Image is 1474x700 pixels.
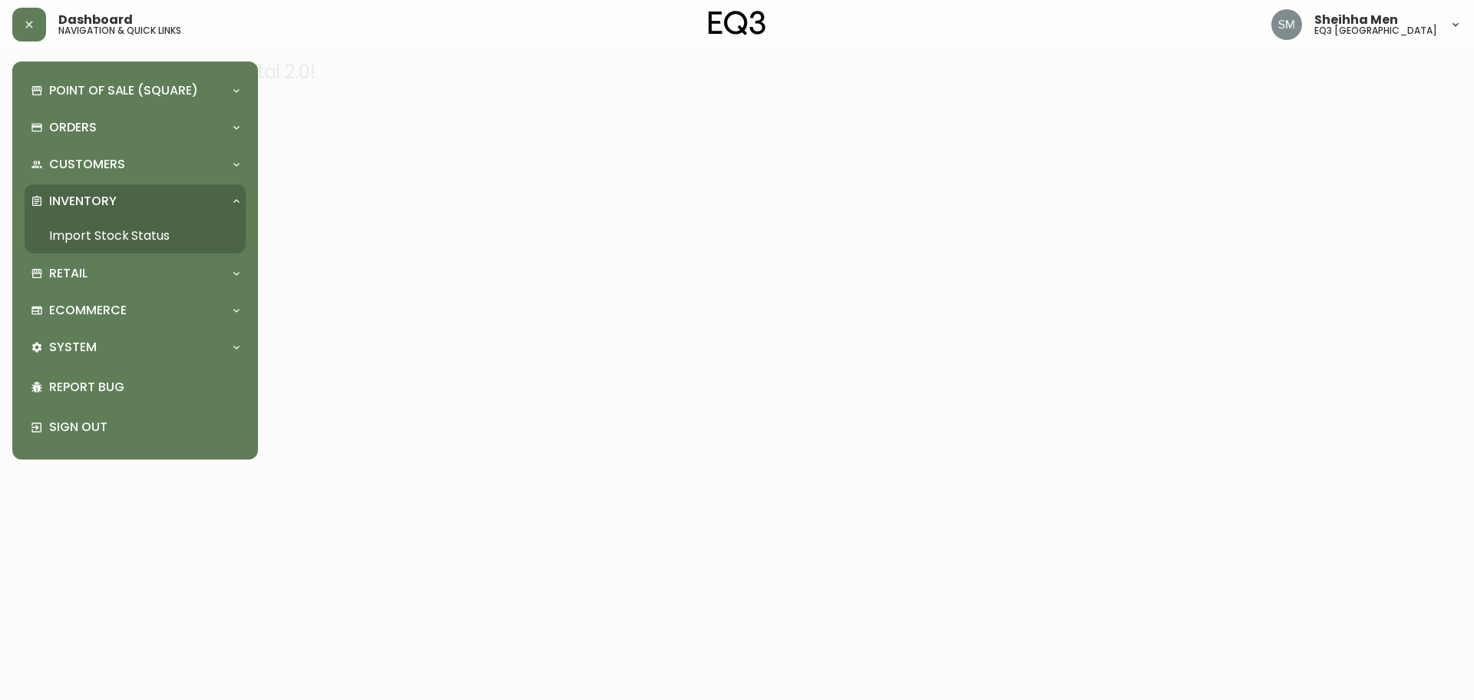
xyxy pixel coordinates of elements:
p: Report Bug [49,379,240,396]
p: Retail [49,265,88,282]
img: logo [709,11,765,35]
p: Point of Sale (Square) [49,82,198,99]
p: Orders [49,119,97,136]
div: Inventory [25,184,246,218]
div: Ecommerce [25,294,246,327]
span: Dashboard [58,14,133,26]
div: Point of Sale (Square) [25,74,246,108]
div: Report Bug [25,367,246,407]
div: Retail [25,257,246,290]
p: Customers [49,156,125,173]
h5: navigation & quick links [58,26,181,35]
p: Inventory [49,193,117,210]
div: System [25,330,246,364]
img: cfa6f7b0e1fd34ea0d7b164297c1067f [1271,9,1302,40]
p: Sign Out [49,419,240,436]
a: Import Stock Status [25,218,246,254]
div: Sign Out [25,407,246,447]
p: System [49,339,97,356]
div: Orders [25,111,246,144]
h5: eq3 [GEOGRAPHIC_DATA] [1314,26,1437,35]
p: Ecommerce [49,302,127,319]
div: Customers [25,148,246,181]
span: Sheihha Men [1314,14,1398,26]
